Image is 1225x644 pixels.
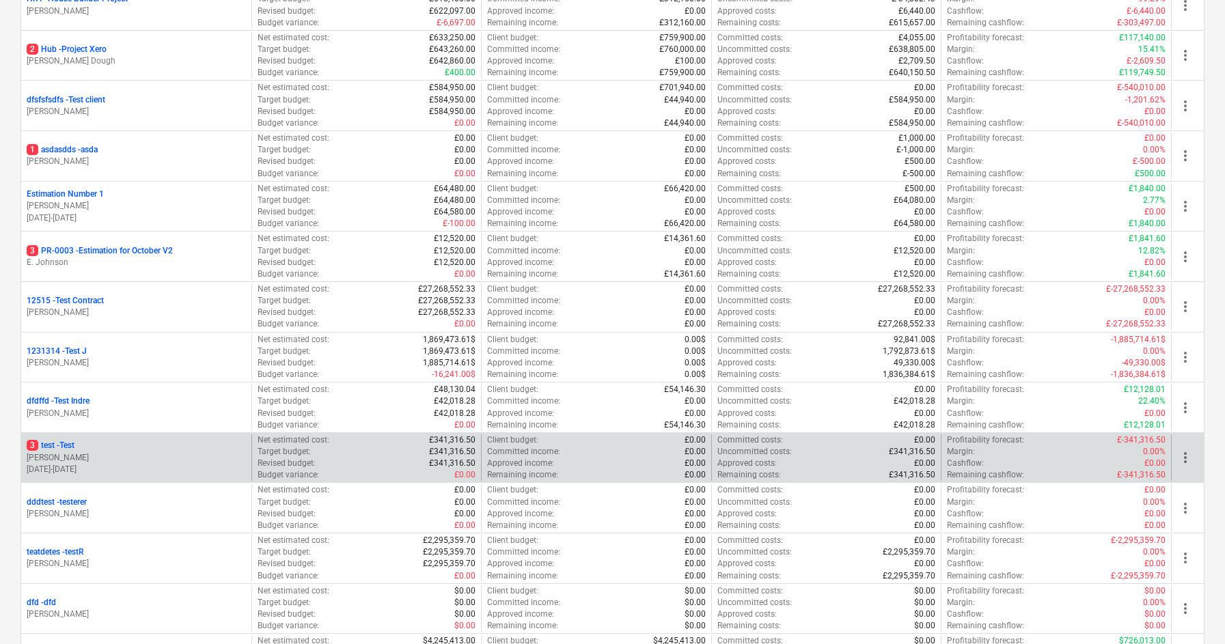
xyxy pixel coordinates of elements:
[487,334,538,346] p: Client budget :
[434,206,476,218] p: £64,580.00
[258,334,329,346] p: Net estimated cost :
[487,346,560,357] p: Committed income :
[914,257,935,268] p: £0.00
[258,55,316,67] p: Revised budget :
[685,132,706,144] p: £0.00
[894,357,935,369] p: 49,330.00$
[947,67,1024,79] p: Remaining cashflow :
[1119,67,1166,79] p: £119,749.50
[429,82,476,94] p: £584,950.00
[1144,132,1166,144] p: £0.00
[717,268,781,280] p: Remaining costs :
[27,5,246,17] p: [PERSON_NAME]
[1106,283,1166,295] p: £-27,268,552.33
[27,295,246,318] div: 12515 -Test Contract[PERSON_NAME]
[258,44,311,55] p: Target budget :
[914,307,935,318] p: £0.00
[258,346,311,357] p: Target budget :
[664,94,706,106] p: £44,940.00
[903,168,935,180] p: £-500.00
[432,369,476,380] p: -16,241.00$
[487,257,554,268] p: Approved income :
[487,132,538,144] p: Client budget :
[487,318,558,330] p: Remaining income :
[664,233,706,244] p: £14,361.60
[1143,295,1166,307] p: 0.00%
[717,106,777,117] p: Approved costs :
[487,117,558,129] p: Remaining income :
[947,156,984,167] p: Cashflow :
[27,257,246,268] p: E. Johnson
[1127,55,1166,67] p: £-2,609.50
[1138,245,1166,257] p: 12.82%
[434,257,476,268] p: £12,520.00
[914,233,935,244] p: £0.00
[685,307,706,318] p: £0.00
[27,395,246,419] div: dfdffd -Test Indre[PERSON_NAME]
[27,200,246,212] p: [PERSON_NAME]
[487,218,558,229] p: Remaining income :
[418,307,476,318] p: £27,268,552.33
[1177,98,1194,114] span: more_vert
[27,94,246,117] div: dfsfsfsdfs -Test client[PERSON_NAME]
[914,206,935,218] p: £0.00
[258,384,329,395] p: Net estimated cost :
[27,295,104,307] p: 12515 - Test Contract
[27,408,246,419] p: [PERSON_NAME]
[717,94,792,106] p: Uncommitted costs :
[487,44,560,55] p: Committed income :
[947,268,1024,280] p: Remaining cashflow :
[717,307,777,318] p: Approved costs :
[717,245,792,257] p: Uncommitted costs :
[717,168,781,180] p: Remaining costs :
[27,144,38,155] span: 1
[27,597,56,608] p: dfd - dfd
[487,67,558,79] p: Remaining income :
[487,106,554,117] p: Approved income :
[27,558,246,570] p: [PERSON_NAME]
[947,257,984,268] p: Cashflow :
[454,156,476,167] p: £0.00
[914,295,935,307] p: £0.00
[27,496,246,520] div: dddtest -testerer[PERSON_NAME]
[487,5,554,17] p: Approved income :
[664,218,706,229] p: £66,420.00
[1127,5,1166,17] p: £-6,440.00
[487,94,560,106] p: Committed income :
[258,218,319,229] p: Budget variance :
[27,156,246,167] p: [PERSON_NAME]
[664,268,706,280] p: £14,361.60
[717,218,781,229] p: Remaining costs :
[947,357,984,369] p: Cashflow :
[258,195,311,206] p: Target budget :
[898,32,935,44] p: £4,055.00
[437,17,476,29] p: £-6,697.00
[883,346,935,357] p: 1,792,873.61$
[659,44,706,55] p: £760,000.00
[487,156,554,167] p: Approved income :
[27,144,98,156] p: asdasdds - asda
[685,318,706,330] p: £0.00
[258,32,329,44] p: Net estimated cost :
[258,144,311,156] p: Target budget :
[717,5,777,17] p: Approved costs :
[258,318,319,330] p: Budget variance :
[258,168,319,180] p: Budget variance :
[905,156,935,167] p: £500.00
[894,195,935,206] p: £64,080.00
[664,183,706,195] p: £66,420.00
[883,369,935,380] p: 1,836,384.61$
[685,144,706,156] p: £0.00
[258,295,311,307] p: Target budget :
[1177,500,1194,516] span: more_vert
[1129,233,1166,244] p: £1,841.60
[947,32,1024,44] p: Profitability forecast :
[947,5,984,17] p: Cashflow :
[717,346,792,357] p: Uncommitted costs :
[434,245,476,257] p: £12,520.00
[717,318,781,330] p: Remaining costs :
[27,44,246,67] div: 2Hub -Project Xero[PERSON_NAME] Dough
[27,44,107,55] p: Hub - Project Xero
[487,283,538,295] p: Client budget :
[717,195,792,206] p: Uncommitted costs :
